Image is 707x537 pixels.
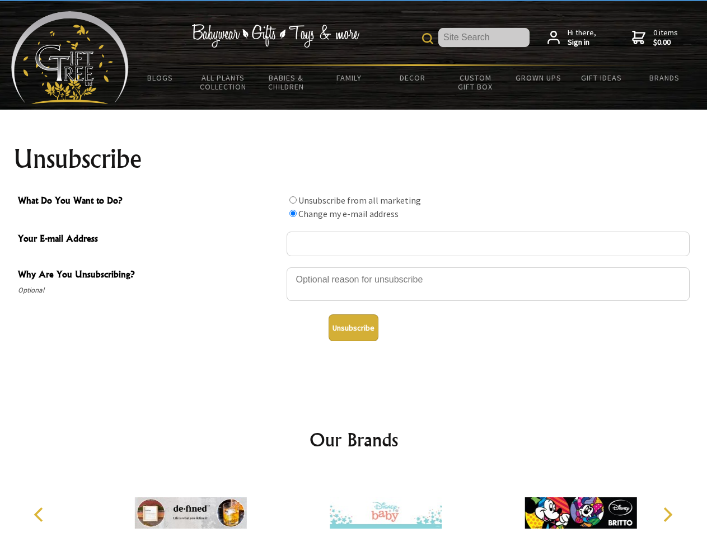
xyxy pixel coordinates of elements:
label: Unsubscribe from all marketing [298,195,421,206]
button: Unsubscribe [329,314,378,341]
button: Previous [28,502,53,527]
input: Site Search [438,28,530,47]
a: Gift Ideas [570,66,633,89]
label: Change my e-mail address [298,208,399,219]
input: What Do You Want to Do? [289,196,297,204]
textarea: Why Are You Unsubscribing? [287,267,690,301]
h1: Unsubscribe [13,145,694,172]
a: Grown Ups [507,66,570,89]
a: Family [318,66,381,89]
input: Your E-mail Address [287,232,690,256]
span: Hi there, [568,28,596,48]
span: What Do You Want to Do? [18,194,281,210]
h2: Our Brands [22,426,685,453]
a: 0 items$0.00 [632,28,678,48]
strong: $0.00 [653,37,678,48]
input: What Do You Want to Do? [289,210,297,217]
img: Babywear - Gifts - Toys & more [191,24,359,48]
span: Optional [18,284,281,297]
a: Babies & Children [255,66,318,98]
a: Hi there,Sign in [547,28,596,48]
a: Custom Gift Box [444,66,507,98]
strong: Sign in [568,37,596,48]
img: Babyware - Gifts - Toys and more... [11,11,129,104]
a: Brands [633,66,696,89]
button: Next [655,502,680,527]
span: 0 items [653,27,678,48]
img: product search [422,33,433,44]
a: Decor [381,66,444,89]
span: Your E-mail Address [18,232,281,248]
a: BLOGS [129,66,192,89]
span: Why Are You Unsubscribing? [18,267,281,284]
a: All Plants Collection [192,66,255,98]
